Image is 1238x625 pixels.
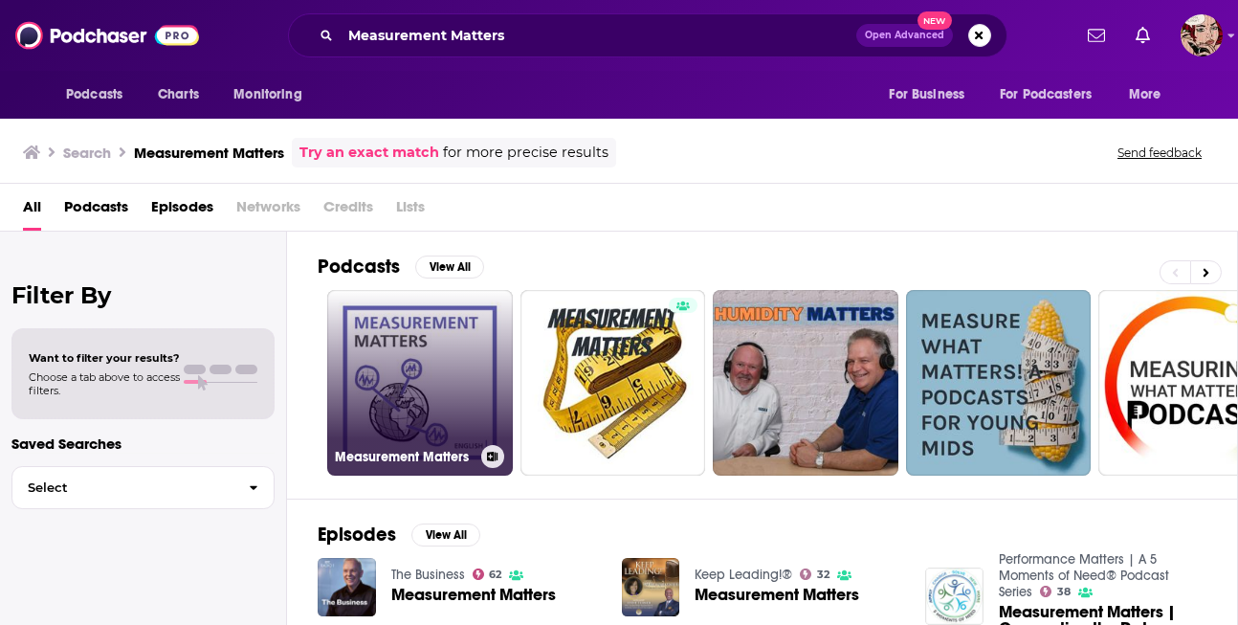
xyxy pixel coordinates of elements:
[64,191,128,231] a: Podcasts
[1112,145,1207,161] button: Send feedback
[11,281,275,309] h2: Filter By
[236,191,300,231] span: Networks
[695,567,792,583] a: Keep Leading!®
[12,481,233,494] span: Select
[1129,81,1161,108] span: More
[489,570,501,579] span: 62
[29,351,180,365] span: Want to filter your results?
[1181,14,1223,56] button: Show profile menu
[288,13,1007,57] div: Search podcasts, credits, & more...
[318,255,484,279] a: PodcastsView All
[411,524,480,547] button: View All
[856,24,953,47] button: Open AdvancedNew
[318,523,480,547] a: EpisodesView All
[391,587,556,603] a: Measurement Matters
[11,466,275,509] button: Select
[299,142,439,164] a: Try an exact match
[1181,14,1223,56] span: Logged in as NBM-Suzi
[145,77,210,113] a: Charts
[1040,586,1071,597] a: 38
[396,191,425,231] span: Lists
[158,81,199,108] span: Charts
[443,142,608,164] span: for more precise results
[1080,19,1113,52] a: Show notifications dropdown
[415,256,484,279] button: View All
[327,290,513,476] a: Measurement Matters
[875,77,988,113] button: open menu
[1128,19,1158,52] a: Show notifications dropdown
[622,558,680,616] img: Measurement Matters
[233,81,301,108] span: Monitoring
[1116,77,1185,113] button: open menu
[318,523,396,547] h2: Episodes
[29,370,180,397] span: Choose a tab above to access filters.
[53,77,147,113] button: open menu
[695,587,859,603] a: Measurement Matters
[23,191,41,231] a: All
[987,77,1119,113] button: open menu
[11,435,275,453] p: Saved Searches
[151,191,213,231] a: Episodes
[318,558,376,616] img: Measurement Matters
[817,570,829,579] span: 32
[917,11,952,30] span: New
[1057,588,1071,596] span: 38
[1000,81,1092,108] span: For Podcasters
[134,144,284,162] h3: Measurement Matters
[323,191,373,231] span: Credits
[220,77,326,113] button: open menu
[63,144,111,162] h3: Search
[341,20,856,51] input: Search podcasts, credits, & more...
[999,551,1169,600] a: Performance Matters | A 5 Moments of Need® Podcast Series
[1181,14,1223,56] img: User Profile
[473,569,502,580] a: 62
[15,17,199,54] img: Podchaser - Follow, Share and Rate Podcasts
[391,567,465,583] a: The Business
[889,81,964,108] span: For Business
[800,569,829,580] a: 32
[318,255,400,279] h2: Podcasts
[66,81,122,108] span: Podcasts
[865,31,944,40] span: Open Advanced
[335,449,474,465] h3: Measurement Matters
